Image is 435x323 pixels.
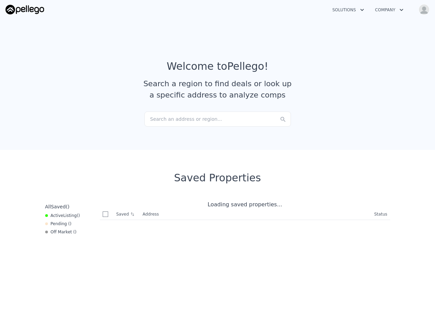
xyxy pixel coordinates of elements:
img: avatar [419,4,430,15]
th: Status [371,209,390,220]
div: Search an address or region... [144,112,291,127]
img: Pellego [5,5,44,14]
div: Welcome to Pellego ! [167,60,268,73]
div: Search a region to find deals or look up a specific address to analyze comps [141,78,294,101]
div: Saved Properties [42,172,393,184]
div: Pending ( ) [45,221,72,227]
button: Company [370,4,409,16]
button: Solutions [327,4,370,16]
div: Loading saved properties... [100,201,390,209]
div: Off Market ( ) [45,229,77,235]
th: Saved [114,209,140,220]
span: Active ( ) [51,213,80,218]
div: All ( ) [45,203,70,210]
th: Address [140,209,372,220]
span: Saved [51,204,66,209]
span: Listing [63,213,77,218]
